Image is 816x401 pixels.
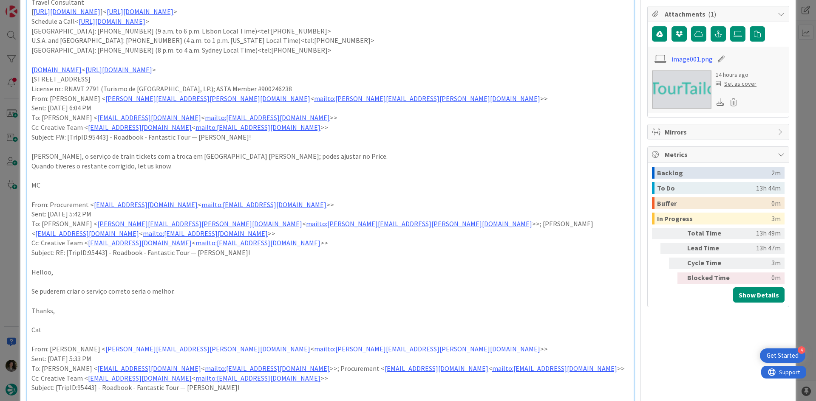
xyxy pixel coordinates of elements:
a: [EMAIL_ADDRESS][DOMAIN_NAME] [35,229,139,238]
p: U.S.A. and [GEOGRAPHIC_DATA]: [PHONE_NUMBER] (4 a.m. to 1 p.m. [US_STATE] Local Time)<tel:[PHONE_... [31,36,629,45]
a: mailto:[EMAIL_ADDRESS][DOMAIN_NAME] [195,238,320,247]
span: Attachments [665,9,773,19]
a: mailto:[EMAIL_ADDRESS][DOMAIN_NAME] [195,123,320,132]
span: ( 1 ) [708,10,716,18]
a: image001.png [671,54,713,64]
a: [EMAIL_ADDRESS][DOMAIN_NAME] [88,374,192,382]
a: [EMAIL_ADDRESS][DOMAIN_NAME] [88,238,192,247]
a: mailto:[EMAIL_ADDRESS][DOMAIN_NAME] [143,229,268,238]
div: Cycle Time [687,258,734,269]
p: Subject: FW: [TripID:95443] - Roadbook - Fantastic Tour — [PERSON_NAME]! [31,132,629,142]
a: [EMAIL_ADDRESS][DOMAIN_NAME] [94,200,198,209]
p: To: [PERSON_NAME] < < >>; Procurement < < >> [31,364,629,373]
p: [ ]< > [31,7,629,17]
p: Subject: [TripID:95443] - Roadbook - Fantastic Tour — [PERSON_NAME]! [31,383,629,393]
p: [GEOGRAPHIC_DATA]: [PHONE_NUMBER] (8 p.m. to 4 a.m. Sydney Local Time)<tel:[PHONE_NUMBER]> [31,45,629,55]
div: Set as cover [716,79,756,88]
p: Cc: Creative Team < < >> [31,123,629,132]
p: Sent: [DATE] 5:33 PM [31,354,629,364]
p: MC [31,180,629,190]
p: From: Procurement < < >> [31,200,629,210]
p: Cat [31,325,629,335]
p: License nr.: RNAVT 2791 (Turismo de [GEOGRAPHIC_DATA], I.P.); ASTA Member #900246238 [31,84,629,94]
a: mailto:[PERSON_NAME][EMAIL_ADDRESS][PERSON_NAME][DOMAIN_NAME] [314,94,540,103]
p: Quando tiveres o restante corrigido, let us know. [31,161,629,171]
a: mailto:[EMAIL_ADDRESS][DOMAIN_NAME] [201,200,326,209]
p: From: [PERSON_NAME] < < >> [31,344,629,354]
div: 14 hours ago [716,70,756,79]
div: Lead Time [687,243,734,254]
div: 3m [737,258,781,269]
div: 3m [771,213,781,224]
p: Schedule a Call< > [31,17,629,26]
a: mailto:[EMAIL_ADDRESS][DOMAIN_NAME] [205,364,330,373]
p: [PERSON_NAME], o serviço de train tickets com a troca em [GEOGRAPHIC_DATA] [PERSON_NAME]; podes a... [31,151,629,161]
a: [DOMAIN_NAME] [31,65,82,74]
p: [GEOGRAPHIC_DATA]: [PHONE_NUMBER] (9 a.m. to 6 p.m. Lisbon Local Time)<tel:[PHONE_NUMBER]> [31,26,629,36]
div: In Progress [657,213,771,224]
div: 13h 49m [737,228,781,239]
a: [URL][DOMAIN_NAME] [85,65,152,74]
button: Show Details [733,287,785,303]
span: Support [18,1,39,11]
div: Download [716,97,725,108]
div: Backlog [657,167,771,179]
div: 13h 47m [737,243,781,254]
p: Se puderem criar o serviço correto seria o melhor. [31,286,629,296]
p: Helloo, [31,267,629,277]
p: From: [PERSON_NAME] < < >> [31,94,629,104]
p: Subject: RE: [TripID:95443] - Roadbook - Fantastic Tour — [PERSON_NAME]! [31,248,629,258]
a: [EMAIL_ADDRESS][DOMAIN_NAME] [97,364,201,373]
a: [EMAIL_ADDRESS][DOMAIN_NAME] [385,364,488,373]
p: Thanks, [31,306,629,316]
a: mailto:[EMAIL_ADDRESS][DOMAIN_NAME] [205,113,330,122]
a: [PERSON_NAME][EMAIL_ADDRESS][PERSON_NAME][DOMAIN_NAME] [105,94,310,103]
a: [EMAIL_ADDRESS][DOMAIN_NAME] [97,113,201,122]
a: [PERSON_NAME][EMAIL_ADDRESS][PERSON_NAME][DOMAIN_NAME] [105,345,310,353]
div: 13h 44m [756,182,781,194]
div: Open Get Started checklist, remaining modules: 4 [760,348,805,363]
div: 2m [771,167,781,179]
p: To: [PERSON_NAME] < < >> [31,113,629,123]
div: 0m [737,272,781,284]
span: Metrics [665,149,773,160]
div: Blocked Time [687,272,734,284]
a: mailto:[PERSON_NAME][EMAIL_ADDRESS][PERSON_NAME][DOMAIN_NAME] [306,219,532,228]
p: Cc: Creative Team < < >> [31,238,629,248]
p: To: [PERSON_NAME] < < >>; [PERSON_NAME] < < >> [31,219,629,238]
a: [URL][DOMAIN_NAME] [107,7,173,16]
a: mailto:[PERSON_NAME][EMAIL_ADDRESS][PERSON_NAME][DOMAIN_NAME] [314,345,540,353]
p: Sent: [DATE] 5:42 PM [31,209,629,219]
div: 4 [798,346,805,354]
a: [PERSON_NAME][EMAIL_ADDRESS][PERSON_NAME][DOMAIN_NAME] [97,219,302,228]
div: Total Time [687,228,734,239]
div: To Do [657,182,756,194]
a: mailto:[EMAIL_ADDRESS][DOMAIN_NAME] [492,364,617,373]
p: Sent: [DATE] 6:04 PM [31,103,629,113]
span: Mirrors [665,127,773,137]
a: mailto:[EMAIL_ADDRESS][DOMAIN_NAME] [195,374,320,382]
p: < > [31,65,629,75]
div: Get Started [767,351,799,360]
p: [STREET_ADDRESS] [31,74,629,84]
a: [URL][DOMAIN_NAME] [34,7,100,16]
p: Cc: Creative Team < < >> [31,373,629,383]
div: 0m [771,197,781,209]
a: [EMAIL_ADDRESS][DOMAIN_NAME] [88,123,192,132]
a: [URL][DOMAIN_NAME] [79,17,145,25]
div: Buffer [657,197,771,209]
